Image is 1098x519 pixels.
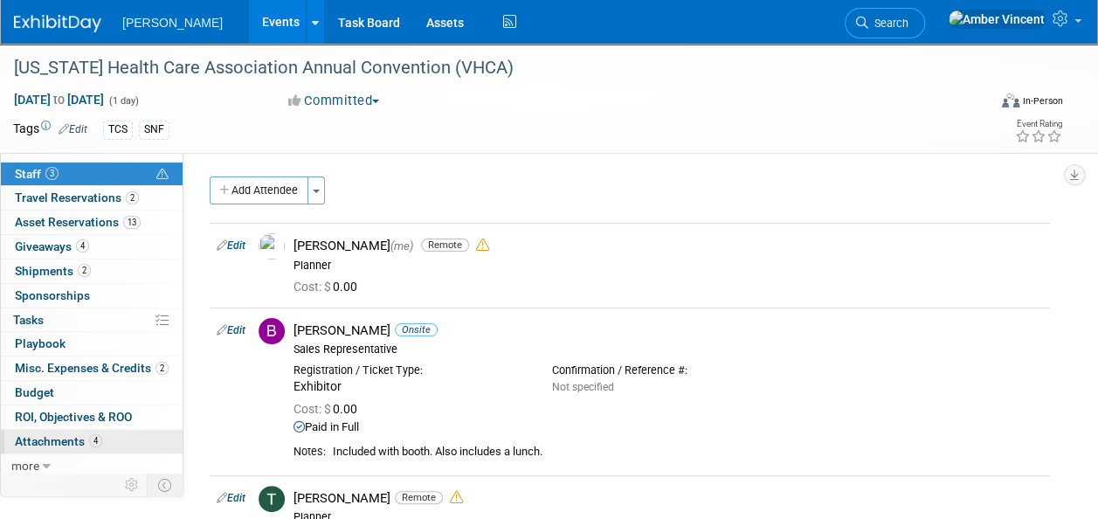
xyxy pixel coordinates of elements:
[155,362,169,375] span: 2
[11,459,39,473] span: more
[552,363,784,377] div: Confirmation / Reference #:
[293,322,1043,339] div: [PERSON_NAME]
[1,308,183,332] a: Tasks
[15,167,59,181] span: Staff
[122,16,223,30] span: [PERSON_NAME]
[293,402,333,416] span: Cost: $
[1022,94,1063,107] div: In-Person
[1,259,183,283] a: Shipments2
[333,445,1043,460] div: Included with booth. Also includes a lunch.
[259,486,285,512] img: T.jpg
[15,361,169,375] span: Misc. Expenses & Credits
[1002,93,1019,107] img: Format-Inperson.png
[910,91,1063,117] div: Event Format
[126,191,139,204] span: 2
[293,420,1043,435] div: Paid in Full
[123,216,141,229] span: 13
[217,324,245,336] a: Edit
[395,491,443,504] span: Remote
[59,123,87,135] a: Edit
[421,239,469,252] span: Remote
[117,474,148,496] td: Personalize Event Tab Strip
[107,95,139,107] span: (1 day)
[45,167,59,180] span: 3
[1,356,183,380] a: Misc. Expenses & Credits2
[259,318,285,344] img: B.jpg
[148,474,183,496] td: Toggle Event Tabs
[1,163,183,186] a: Staff3
[293,238,1043,254] div: [PERSON_NAME]
[1,381,183,405] a: Budget
[868,17,908,30] span: Search
[1,454,183,478] a: more
[1,430,183,453] a: Attachments4
[15,288,90,302] span: Sponsorships
[15,215,141,229] span: Asset Reservations
[15,264,91,278] span: Shipments
[51,93,67,107] span: to
[13,92,105,107] span: [DATE] [DATE]
[395,323,438,336] span: Onsite
[8,52,973,84] div: [US_STATE] Health Care Association Annual Convention (VHCA)
[103,121,133,139] div: TCS
[15,385,54,399] span: Budget
[293,280,364,294] span: 0.00
[1,332,183,356] a: Playbook
[15,142,68,156] span: Booth
[15,410,132,424] span: ROI, Objectives & ROO
[15,336,66,350] span: Playbook
[293,343,1043,356] div: Sales Representative
[845,8,925,38] a: Search
[1,186,183,210] a: Travel Reservations2
[15,190,139,204] span: Travel Reservations
[217,492,245,504] a: Edit
[1,405,183,429] a: ROI, Objectives & ROO
[14,15,101,32] img: ExhibitDay
[139,121,169,139] div: SNF
[552,381,614,393] span: Not specified
[293,280,333,294] span: Cost: $
[390,239,413,253] span: (me)
[89,434,102,447] span: 4
[293,379,526,395] div: Exhibitor
[1,284,183,308] a: Sponsorships
[293,259,1043,273] div: Planner
[210,176,308,204] button: Add Attendee
[293,490,1043,507] div: [PERSON_NAME]
[13,313,44,327] span: Tasks
[13,120,87,140] td: Tags
[282,92,386,110] button: Committed
[15,239,89,253] span: Giveaways
[1015,120,1062,128] div: Event Rating
[76,239,89,253] span: 4
[476,239,489,252] i: Double-book Warning!
[217,239,245,252] a: Edit
[293,445,326,459] div: Notes:
[78,264,91,277] span: 2
[1,211,183,234] a: Asset Reservations13
[293,402,364,416] span: 0.00
[156,167,169,183] span: Potential Scheduling Conflict -- at least one attendee is tagged in another overlapping event.
[1,235,183,259] a: Giveaways4
[948,10,1046,29] img: Amber Vincent
[293,363,526,377] div: Registration / Ticket Type:
[15,434,102,448] span: Attachments
[450,491,463,504] i: Double-book Warning!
